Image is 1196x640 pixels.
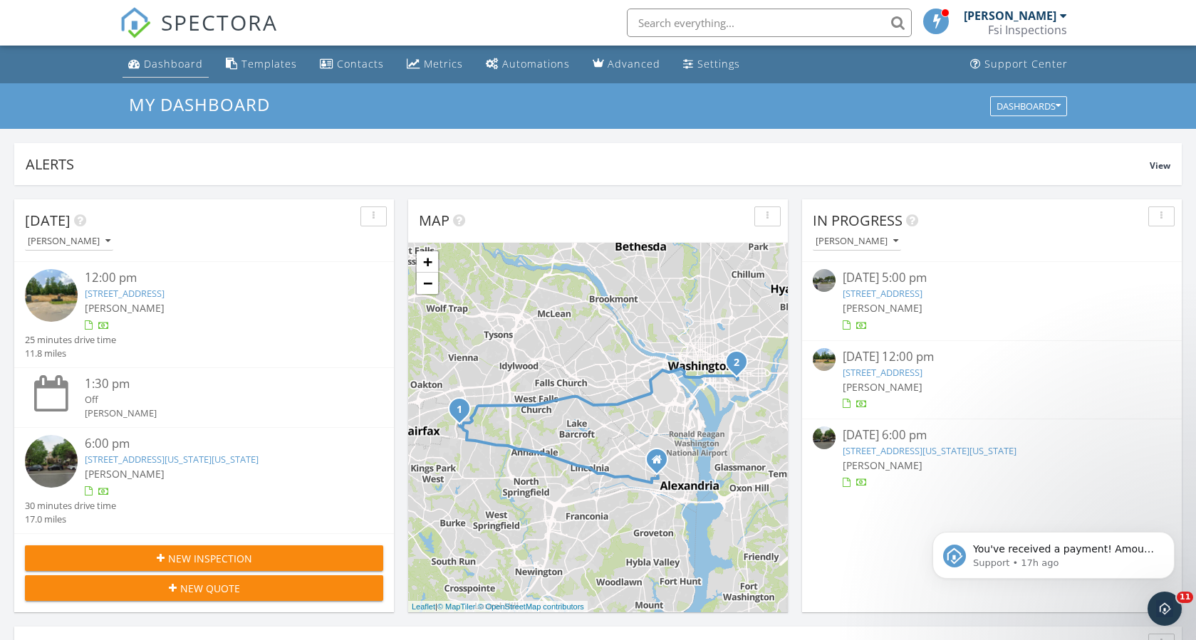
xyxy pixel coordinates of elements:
[627,9,912,37] input: Search everything...
[120,19,278,49] a: SPECTORA
[843,348,1141,366] div: [DATE] 12:00 pm
[843,426,1141,444] div: [DATE] 6:00 pm
[85,301,165,315] span: [PERSON_NAME]
[964,51,1073,78] a: Support Center
[408,601,588,613] div: |
[677,51,746,78] a: Settings
[1148,592,1182,626] iframe: Intercom live chat
[180,581,240,596] span: New Quote
[85,467,165,481] span: [PERSON_NAME]
[129,93,270,116] span: My Dashboard
[25,347,116,360] div: 11.8 miles
[813,232,901,251] button: [PERSON_NAME]
[25,575,383,601] button: New Quote
[843,444,1016,457] a: [STREET_ADDRESS][US_STATE][US_STATE]
[502,57,570,70] div: Automations
[241,57,297,70] div: Templates
[459,409,468,417] div: 9319 Convento Terrace, Fairfax, VA 22031
[144,57,203,70] div: Dashboard
[813,348,1171,411] a: [DATE] 12:00 pm [STREET_ADDRESS] [PERSON_NAME]
[85,269,353,287] div: 12:00 pm
[25,232,113,251] button: [PERSON_NAME]
[843,380,922,394] span: [PERSON_NAME]
[161,7,278,37] span: SPECTORA
[843,269,1141,287] div: [DATE] 5:00 pm
[813,426,836,449] img: streetview
[587,51,666,78] a: Advanced
[168,551,252,566] span: New Inspection
[25,435,78,488] img: streetview
[26,154,1150,174] div: Alerts
[457,405,462,415] i: 1
[220,51,303,78] a: Templates
[25,499,116,513] div: 30 minutes drive time
[843,458,922,472] span: [PERSON_NAME]
[737,362,745,370] div: 314 North Carolina Ave SE, Washington, DC 20003
[401,51,469,78] a: Metrics
[85,435,353,453] div: 6:00 pm
[1177,592,1193,603] span: 11
[911,502,1196,602] iframe: Intercom notifications message
[417,251,438,273] a: Zoom in
[419,211,449,230] span: Map
[25,211,71,230] span: [DATE]
[997,101,1061,111] div: Dashboards
[25,269,383,360] a: 12:00 pm [STREET_ADDRESS] [PERSON_NAME] 25 minutes drive time 11.8 miles
[813,426,1171,490] a: [DATE] 6:00 pm [STREET_ADDRESS][US_STATE][US_STATE] [PERSON_NAME]
[657,459,665,468] div: Alexandria VA 22314
[984,57,1068,70] div: Support Center
[85,453,259,466] a: [STREET_ADDRESS][US_STATE][US_STATE]
[85,287,165,300] a: [STREET_ADDRESS]
[816,236,898,246] div: [PERSON_NAME]
[813,211,903,230] span: In Progress
[25,269,78,322] img: streetview
[25,545,383,571] button: New Inspection
[123,51,209,78] a: Dashboard
[843,301,922,315] span: [PERSON_NAME]
[990,96,1067,116] button: Dashboards
[437,602,476,611] a: © MapTiler
[697,57,740,70] div: Settings
[843,366,922,379] a: [STREET_ADDRESS]
[843,287,922,300] a: [STREET_ADDRESS]
[62,55,246,68] p: Message from Support, sent 17h ago
[85,406,353,420] div: [PERSON_NAME]
[964,9,1056,23] div: [PERSON_NAME]
[608,57,660,70] div: Advanced
[412,602,435,611] a: Leaflet
[25,435,383,526] a: 6:00 pm [STREET_ADDRESS][US_STATE][US_STATE] [PERSON_NAME] 30 minutes drive time 17.0 miles
[480,51,576,78] a: Automations (Basic)
[85,375,353,393] div: 1:30 pm
[28,236,110,246] div: [PERSON_NAME]
[478,602,584,611] a: © OpenStreetMap contributors
[988,23,1067,37] div: Fsi Inspections
[120,7,151,38] img: The Best Home Inspection Software - Spectora
[25,513,116,526] div: 17.0 miles
[813,269,1171,332] a: [DATE] 5:00 pm [STREET_ADDRESS] [PERSON_NAME]
[417,273,438,294] a: Zoom out
[813,269,836,292] img: streetview
[337,57,384,70] div: Contacts
[25,333,116,347] div: 25 minutes drive time
[314,51,390,78] a: Contacts
[424,57,463,70] div: Metrics
[1150,159,1170,172] span: View
[813,348,836,371] img: streetview
[85,393,353,406] div: Off
[62,41,243,223] span: You've received a payment! Amount $487.00 Fee $13.69 Net $473.31 Transaction # pi_3SCVsCK7snlDGpR...
[734,358,739,368] i: 2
